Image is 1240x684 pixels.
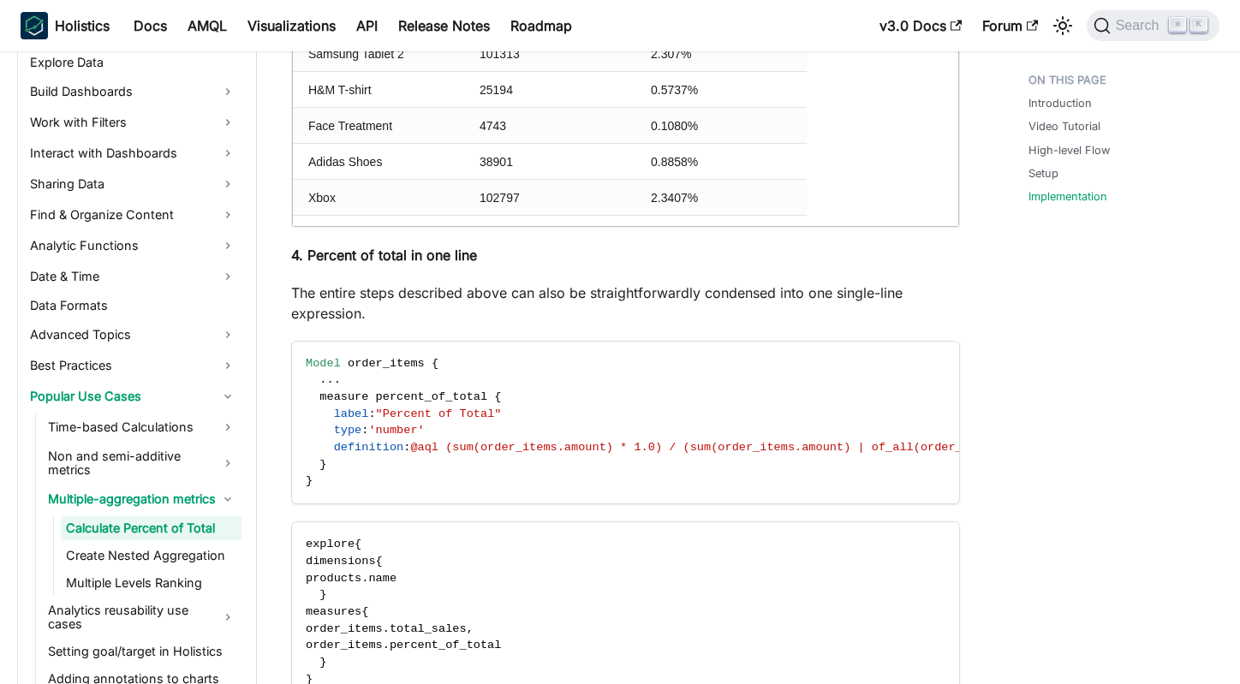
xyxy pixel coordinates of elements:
[25,263,241,290] a: Date & Time
[635,72,807,107] div: 0.5737%
[346,12,388,39] a: API
[635,108,807,143] div: 0.1080%
[319,588,326,601] span: }
[1028,165,1058,181] a: Setup
[61,544,241,568] a: Create Nested Aggregation
[293,36,464,71] div: Samsung Tablet 2
[464,36,635,71] div: 101313
[43,598,241,636] a: Analytics reusability use cases
[306,622,383,635] span: order_items
[383,622,390,635] span: .
[293,108,464,143] div: Face Treatment
[61,571,241,595] a: Multiple Levels Ranking
[293,216,464,251] div: Jordan Shoes
[1028,142,1110,158] a: High-level Flow
[291,247,477,264] strong: 4. Percent of total in one line
[1028,188,1107,205] a: Implementation
[327,373,334,386] span: .
[494,390,501,403] span: {
[306,538,355,550] span: explore
[25,201,241,229] a: Find & Organize Content
[410,441,1025,454] span: @aql (sum(order_items.amount) * 1.0) / (sum(order_items.amount) | of_all(order_items));;
[25,140,241,167] a: Interact with Dashboards
[368,424,424,437] span: 'number'
[319,458,326,471] span: }
[869,12,972,39] a: v3.0 Docs
[361,605,368,618] span: {
[361,424,368,437] span: :
[972,12,1048,39] a: Forum
[293,144,464,179] div: Adidas Shoes
[376,390,488,403] span: percent_of_total
[306,605,361,618] span: measures
[293,180,464,215] div: Xbox
[319,656,326,669] span: }
[293,72,464,107] div: H&M T-shirt
[43,444,241,482] a: Non and semi-additive metrics
[306,555,376,568] span: dimensions
[1169,17,1186,33] kbd: ⌘
[25,294,241,318] a: Data Formats
[306,474,313,487] span: }
[21,12,110,39] a: HolisticsHolistics
[635,144,807,179] div: 0.8858%
[25,170,241,198] a: Sharing Data
[306,357,341,370] span: Model
[368,407,375,420] span: :
[1049,12,1076,39] button: Switch between dark and light mode (currently light mode)
[21,12,48,39] img: Holistics
[500,12,582,39] a: Roadmap
[432,357,438,370] span: {
[464,108,635,143] div: 4743
[635,180,807,215] div: 2.3407%
[43,639,241,663] a: Setting goal/target in Holistics
[376,555,383,568] span: {
[25,232,241,259] a: Analytic Functions
[334,424,362,437] span: type
[635,216,807,251] div: 0.4272%
[390,622,467,635] span: total_sales
[306,572,361,585] span: products
[319,390,368,403] span: measure
[1028,118,1100,134] a: Video Tutorial
[361,572,368,585] span: .
[376,407,502,420] span: "Percent of Total"
[464,180,635,215] div: 102797
[43,413,241,441] a: Time-based Calculations
[334,441,404,454] span: definition
[55,15,110,36] b: Holistics
[403,441,410,454] span: :
[237,12,346,39] a: Visualizations
[467,622,474,635] span: ,
[388,12,500,39] a: Release Notes
[464,144,635,179] div: 38901
[635,36,807,71] div: 2.307%
[177,12,237,39] a: AMQL
[319,373,326,386] span: .
[25,352,241,379] a: Best Practices
[291,283,960,324] p: The entire steps described above can also be straightforwardly condensed into one single-line exp...
[464,72,635,107] div: 25194
[348,357,425,370] span: order_items
[1190,17,1207,33] kbd: K
[355,538,361,550] span: {
[25,109,241,136] a: Work with Filters
[25,321,241,348] a: Advanced Topics
[390,639,502,651] span: percent_of_total
[383,639,390,651] span: .
[1111,18,1170,33] span: Search
[368,572,396,585] span: name
[1028,95,1092,111] a: Introduction
[43,485,241,513] a: Multiple-aggregation metrics
[464,216,635,251] div: 18760
[334,407,369,420] span: label
[25,51,241,74] a: Explore Data
[1087,10,1219,41] button: Search (Command+K)
[25,78,241,105] a: Build Dashboards
[334,373,341,386] span: .
[25,383,241,410] a: Popular Use Cases
[306,639,383,651] span: order_items
[61,516,241,540] a: Calculate Percent of Total
[123,12,177,39] a: Docs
